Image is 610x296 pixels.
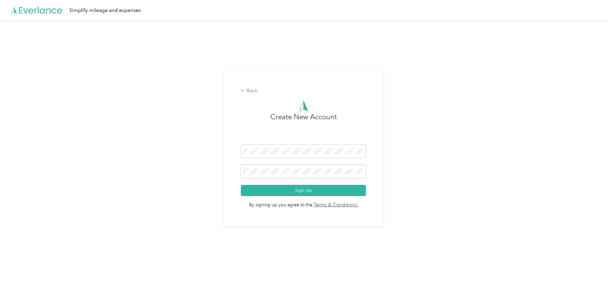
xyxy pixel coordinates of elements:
div: Back [241,87,366,95]
div: Simplify mileage and expenses [69,6,141,14]
a: Terms & Conditions [312,201,358,209]
span: By signing up you agree to the [241,196,366,209]
button: Sign Up [241,185,366,196]
h3: Create New Account [270,111,337,144]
